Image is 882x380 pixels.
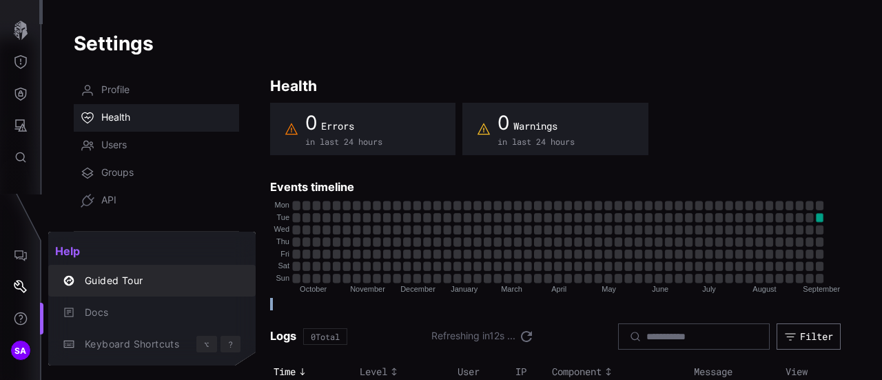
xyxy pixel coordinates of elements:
[48,265,256,297] button: Guided Tour
[48,237,256,265] h2: Help
[228,340,233,348] kbd: ?
[196,336,217,352] div: Shift + ? to open hotkey shortcuts
[220,336,240,352] div: Shift + ? to open hotkey shortcuts
[204,340,209,348] kbd: ⌥
[48,297,256,328] button: Docs
[78,272,240,290] div: Guided Tour
[48,328,256,360] button: Keyboard Shortcuts⌥?
[78,304,240,321] div: Docs
[85,338,193,350] span: Keyboard Shortcuts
